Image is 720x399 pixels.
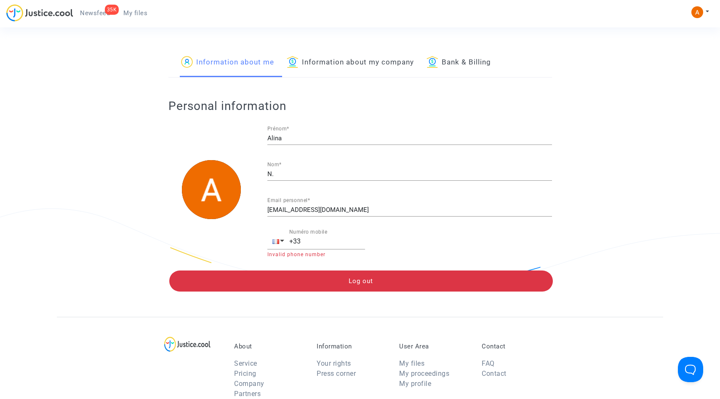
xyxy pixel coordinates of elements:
[317,359,351,367] a: Your rights
[181,48,274,77] a: Information about me
[80,9,110,17] span: Newsfeed
[181,56,193,68] img: icon-passager.svg
[164,337,211,352] img: logo-lg.svg
[691,6,703,18] img: ACg8ocKVT9zOMzNaKO6PaRkgDqk03EFHy1P5Y5AL6ZaxNjCEAprSaQ=s96-c
[73,7,117,19] a: 35KNewsfeed
[267,252,325,257] span: Invalid phone number
[317,343,387,350] p: Information
[234,343,304,350] p: About
[169,270,553,292] button: Log out
[482,359,495,367] a: FAQ
[317,370,356,378] a: Press corner
[399,343,469,350] p: User Area
[399,370,449,378] a: My proceedings
[482,343,552,350] p: Contact
[168,99,552,113] h2: Personal information
[234,390,261,398] a: Partners
[482,370,507,378] a: Contact
[105,5,119,15] div: 35K
[234,380,264,388] a: Company
[234,370,256,378] a: Pricing
[399,359,424,367] a: My files
[427,56,438,68] img: icon-banque.svg
[123,9,147,17] span: My files
[427,48,491,77] a: Bank & Billing
[678,357,703,382] iframe: Help Scout Beacon - Open
[287,48,414,77] a: Information about my company
[6,4,73,21] img: jc-logo.svg
[234,359,257,367] a: Service
[399,380,431,388] a: My profile
[117,7,154,19] a: My files
[287,56,299,68] img: icon-banque.svg
[182,160,241,219] img: ACg8ocKVT9zOMzNaKO6PaRkgDqk03EFHy1P5Y5AL6ZaxNjCEAprSaQ=s96-c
